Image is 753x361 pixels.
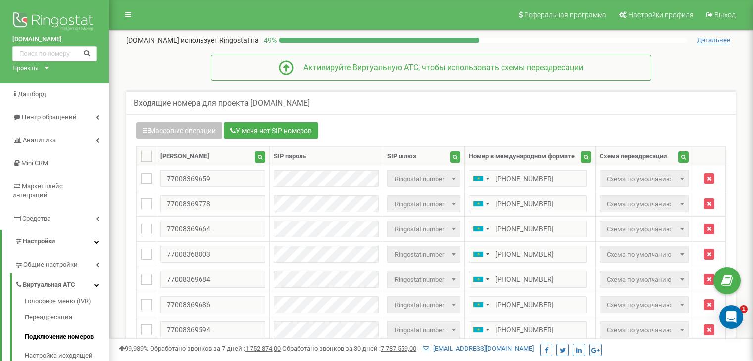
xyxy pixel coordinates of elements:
div: Схема переадресации [600,152,667,161]
span: Так как продукт Виртуальная АТС отключен, все звонки будут переадресованы на резервную схему пере... [600,170,689,187]
span: Ringostat number [391,197,457,211]
p: [DOMAIN_NAME] [126,35,259,45]
input: 8 (771) 000 9998 [469,246,587,263]
span: Реферальная программа [524,11,606,19]
span: 1 [740,305,748,313]
span: Общие настройки [23,260,78,270]
div: SIP шлюз [387,152,416,161]
span: Ringostat number [387,221,460,237]
a: Голосовое меню (IVR) [25,297,109,309]
input: 8 (771) 000 9998 [469,221,587,237]
div: Telephone country code [469,322,492,338]
div: Open Intercom Messenger [719,305,743,329]
span: Ringostat number [391,323,457,337]
span: Центр обращений [22,113,77,121]
span: Ringostat number [391,273,457,287]
span: Так как продукт Виртуальная АТС отключен, все звонки будут переадресованы на резервную схему пере... [600,246,689,263]
u: 7 787 559,00 [381,345,416,352]
span: Ringostat number [387,170,460,187]
span: Обработано звонков за 30 дней : [282,345,416,352]
input: 8 (771) 000 9998 [469,271,587,288]
input: 8 (771) 000 9998 [469,296,587,313]
span: Ringostat number [391,248,457,262]
span: Так как продукт Виртуальная АТС отключен, все звонки будут переадресованы на резервную схему пере... [600,271,689,288]
a: [DOMAIN_NAME] [12,35,97,44]
span: Ringostat number [387,296,460,313]
span: Так как продукт Виртуальная АТС отключен, все звонки будут переадресованы на резервную схему пере... [600,321,689,338]
span: Дашборд [18,90,46,98]
span: Ringostat number [391,172,457,186]
span: Так как продукт Виртуальная АТС отключен, все звонки будут переадресованы на резервную схему пере... [600,221,689,237]
input: 8 (771) 000 9998 [469,321,587,338]
span: Ringostat number [387,271,460,288]
span: Так как продукт Виртуальная АТС отключен, все звонки будут переадресованы на резервную схему пере... [603,248,685,262]
a: Общие настройки [15,253,109,273]
span: Так как продукт Виртуальная АТС отключен, все звонки будут переадресованы на резервную схему пере... [603,298,685,312]
span: Выход [714,11,736,19]
span: Ringostat number [387,321,460,338]
span: Обработано звонков за 7 дней : [150,345,281,352]
u: 1 752 874,00 [245,345,281,352]
a: Подключение номеров [25,327,109,347]
span: Так как продукт Виртуальная АТС отключен, все звонки будут переадресованы на резервную схему пере... [603,223,685,236]
button: У меня нет SIP номеров [224,122,318,139]
div: [PERSON_NAME] [160,152,209,161]
input: Поиск по номеру [12,46,97,61]
span: Ringostat number [391,223,457,236]
span: Маркетплейс интеграций [12,182,63,199]
th: SIP пароль [270,147,383,166]
span: Так как продукт Виртуальная АТС отключен, все звонки будут переадресованы на резервную схему пере... [603,273,685,287]
span: Аналитика [23,136,56,144]
span: Так как продукт Виртуальная АТС отключен, все звонки будут переадресованы на резервную схему пере... [603,172,685,186]
div: Telephone country code [469,196,492,212]
input: 8 (771) 000 9998 [469,170,587,187]
span: Детальнее [697,36,730,44]
div: Активируйте Виртуальную АТС, чтобы использовать схемы переадресации [294,62,583,74]
span: Средства [22,215,50,222]
span: Виртуальная АТС [23,280,75,290]
div: Telephone country code [469,271,492,287]
span: Так как продукт Виртуальная АТС отключен, все звонки будут переадресованы на резервную схему пере... [603,197,685,211]
a: Переадресация [25,308,109,327]
span: Mini CRM [21,159,48,167]
input: 8 (771) 000 9998 [469,195,587,212]
a: Настройки [2,230,109,253]
img: Ringostat logo [12,10,97,35]
h5: Входящие номера для проекта [DOMAIN_NAME] [134,99,310,108]
p: 49 % [259,35,279,45]
div: Telephone country code [469,171,492,186]
div: Telephone country code [469,221,492,237]
button: Массовые операции [136,122,222,139]
span: использует Ringostat на [181,36,259,44]
span: Так как продукт Виртуальная АТС отключен, все звонки будут переадресованы на резервную схему пере... [600,296,689,313]
span: Настройки профиля [628,11,694,19]
span: Ringostat number [387,195,460,212]
a: Виртуальная АТС [15,273,109,294]
div: Проекты [12,64,39,73]
div: Telephone country code [469,297,492,313]
span: 99,989% [119,345,149,352]
span: Ringostat number [391,298,457,312]
div: Telephone country code [469,246,492,262]
span: Так как продукт Виртуальная АТС отключен, все звонки будут переадресованы на резервную схему пере... [600,195,689,212]
div: Номер в международном формате [469,152,575,161]
span: Настройки [23,237,55,245]
a: [EMAIL_ADDRESS][DOMAIN_NAME] [423,345,534,352]
span: Так как продукт Виртуальная АТС отключен, все звонки будут переадресованы на резервную схему пере... [603,323,685,337]
span: Ringostat number [387,246,460,263]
